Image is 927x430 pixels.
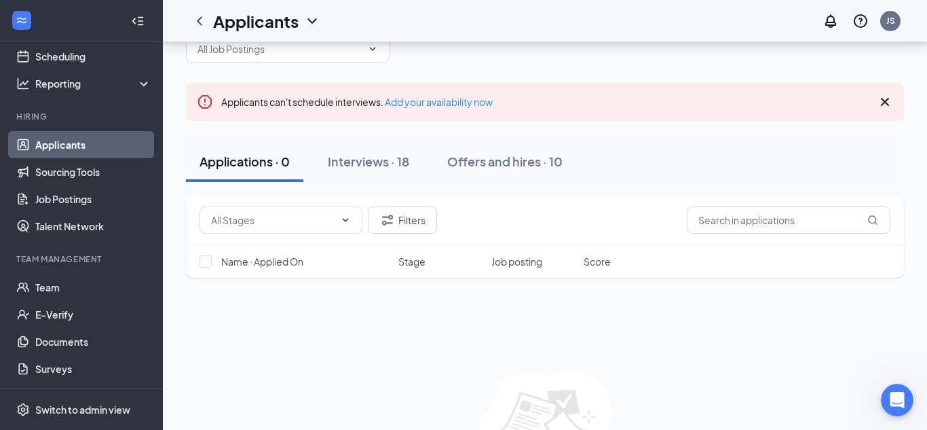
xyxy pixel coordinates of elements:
a: Talent Network [35,213,151,240]
div: Hiring [16,111,149,122]
svg: ChevronDown [340,215,351,226]
a: Job Postings [35,185,151,213]
div: Team Management [16,253,149,265]
svg: Cross [877,94,893,110]
input: All Job Postings [197,41,362,56]
svg: ChevronDown [367,43,378,54]
a: Applicants [35,131,151,158]
svg: MagnifyingGlass [867,215,878,226]
svg: Error [197,94,213,110]
div: Offers and hires · 10 [447,153,563,170]
div: JS [886,15,895,26]
svg: ChevronLeft [191,13,208,29]
svg: Notifications [822,13,839,29]
div: Switch to admin view [35,403,130,416]
a: Scheduling [35,43,151,70]
button: Filter Filters [368,207,437,234]
svg: ChevronDown [304,13,320,29]
span: Applicants can't schedule interviews. [221,96,493,108]
span: Job posting [491,255,542,268]
a: E-Verify [35,301,151,328]
div: Interviews · 18 [328,153,409,170]
svg: QuestionInfo [852,13,869,29]
a: Documents [35,328,151,355]
iframe: Intercom live chat [881,384,913,416]
svg: Analysis [16,77,30,90]
span: Name · Applied On [221,255,303,268]
svg: Settings [16,403,30,416]
a: Team [35,274,151,301]
input: All Stages [211,213,335,228]
a: Surveys [35,355,151,382]
div: Reporting [35,77,152,90]
input: Search in applications [687,207,890,234]
svg: Filter [379,212,396,228]
div: Applications · 0 [200,153,290,170]
h1: Applicants [213,10,299,33]
svg: WorkstreamLogo [15,14,29,27]
span: Stage [398,255,425,268]
a: Add your availability now [385,96,493,108]
span: Score [584,255,611,268]
a: Sourcing Tools [35,158,151,185]
svg: Collapse [131,14,145,28]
